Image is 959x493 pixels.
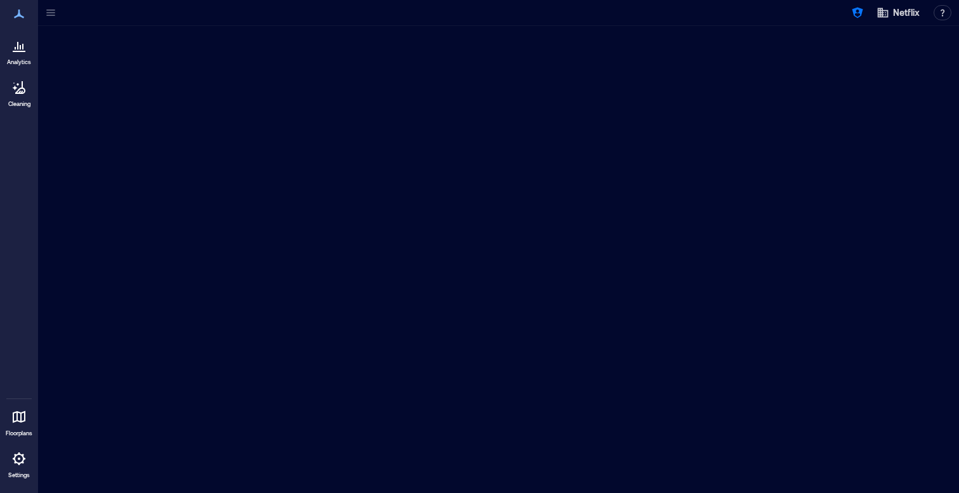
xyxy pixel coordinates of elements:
[893,6,920,19] span: Netflix
[4,444,34,483] a: Settings
[3,30,35,70] a: Analytics
[8,471,30,479] p: Settings
[3,72,35,112] a: Cleaning
[873,3,923,23] button: Netflix
[6,430,32,437] p: Floorplans
[7,58,31,66] p: Analytics
[2,402,36,441] a: Floorplans
[8,100,30,108] p: Cleaning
